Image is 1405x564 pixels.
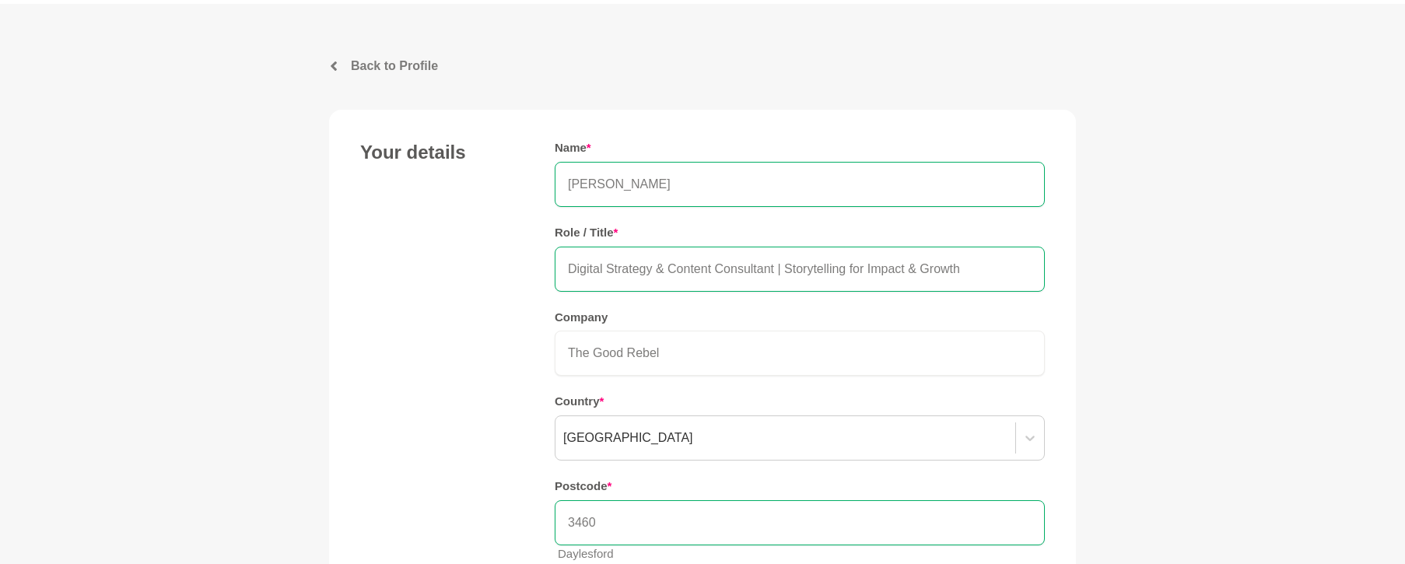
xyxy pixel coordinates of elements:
[555,500,1045,545] input: Postcode
[558,545,1045,563] p: Daylesford
[555,331,1045,376] input: Company
[329,57,1076,75] a: Back to Profile
[555,247,1045,292] input: Role / Title
[555,226,1045,240] h5: Role / Title
[555,162,1045,207] input: Name
[555,394,1045,409] h5: Country
[555,479,1045,494] h5: Postcode
[555,141,1045,156] h5: Name
[351,57,438,75] p: Back to Profile
[563,429,693,447] div: [GEOGRAPHIC_DATA]
[360,141,524,164] h4: Your details
[555,310,1045,325] h5: Company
